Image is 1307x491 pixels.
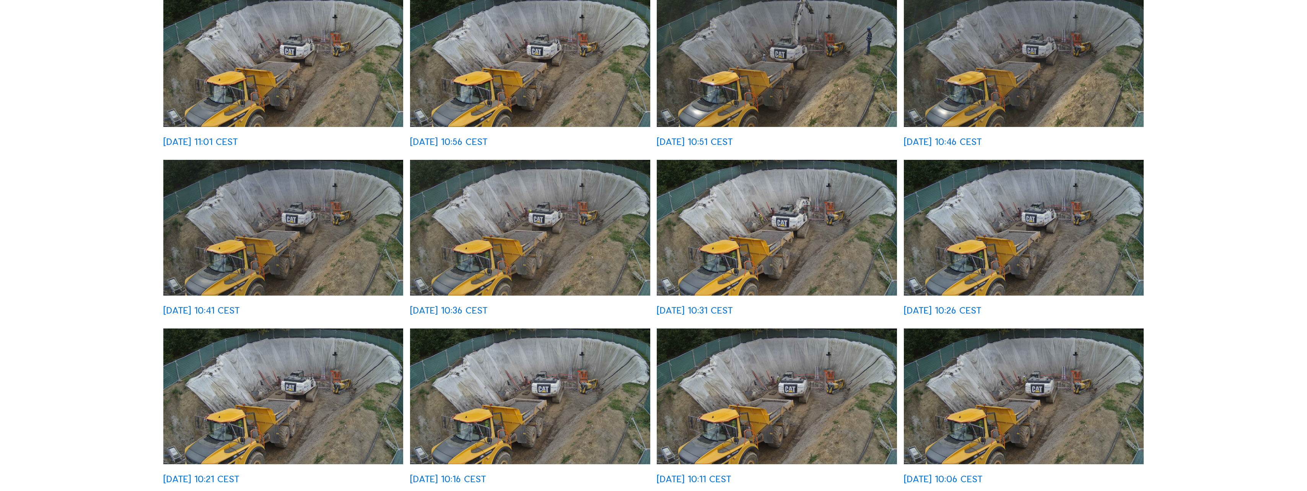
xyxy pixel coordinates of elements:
[904,328,1144,464] img: image_53052404
[163,328,403,464] img: image_53052799
[657,160,897,296] img: image_53053064
[410,306,488,315] div: [DATE] 10:36 CEST
[410,474,486,484] div: [DATE] 10:16 CEST
[163,160,403,296] img: image_53053335
[904,160,1144,296] img: image_53052929
[410,328,650,464] img: image_53052668
[904,306,981,315] div: [DATE] 10:26 CEST
[904,137,982,146] div: [DATE] 10:46 CEST
[163,306,240,315] div: [DATE] 10:41 CEST
[657,137,733,146] div: [DATE] 10:51 CEST
[904,474,983,484] div: [DATE] 10:06 CEST
[410,160,650,296] img: image_53053186
[163,474,239,484] div: [DATE] 10:21 CEST
[657,306,733,315] div: [DATE] 10:31 CEST
[410,137,488,146] div: [DATE] 10:56 CEST
[163,137,238,146] div: [DATE] 11:01 CEST
[657,328,897,464] img: image_53052539
[657,474,731,484] div: [DATE] 10:11 CEST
